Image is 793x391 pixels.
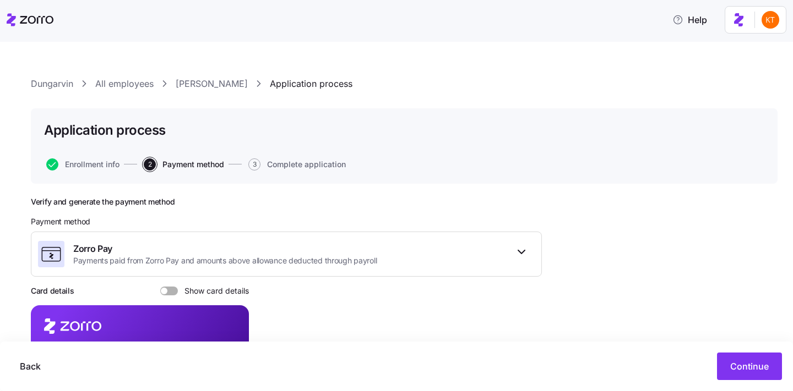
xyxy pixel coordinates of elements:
button: 2Payment method [144,158,224,170]
span: Zorro Pay [73,242,377,256]
span: Payment method [162,161,224,168]
span: Payment method [31,216,90,227]
span: Show card details [178,287,249,295]
a: [PERSON_NAME] [176,77,248,91]
img: aad2ddc74cf02b1998d54877cdc71599 [762,11,779,29]
a: All employees [95,77,154,91]
a: 3Complete application [246,158,346,170]
h1: Application process [44,122,166,139]
span: 2 [144,158,156,170]
a: Enrollment info [44,158,120,170]
a: 2Payment method [142,158,224,170]
a: Application process [270,77,352,91]
h3: Card details [31,285,74,296]
button: Continue [717,353,782,380]
span: Enrollment info [65,161,120,168]
h2: Verify and generate the payment method [31,197,542,207]
button: Back [11,353,50,380]
span: Complete application [267,161,346,168]
span: Payments paid from Zorro Pay and amounts above allowance deducted through payroll [73,255,377,266]
button: Help [664,9,716,31]
span: 3 [248,158,260,170]
a: Dungarvin [31,77,73,91]
span: Continue [730,360,769,373]
span: Help [672,13,707,26]
button: 3Complete application [248,158,346,170]
button: Enrollment info [46,158,120,170]
span: Back [20,360,41,373]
